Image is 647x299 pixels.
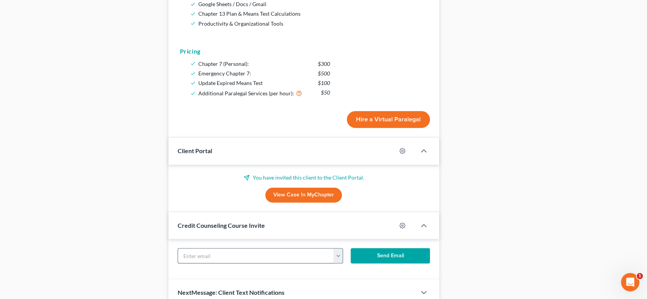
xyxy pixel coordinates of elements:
span: Credit Counseling Course Invite [178,222,265,229]
button: Hire a Virtual Paralegal [347,111,430,128]
span: NextMessage: Client Text Notifications [178,289,284,296]
button: Send Email [351,248,430,263]
span: $50 [321,88,330,97]
iframe: Intercom live chat [621,273,639,291]
p: You have invited this client to the Client Portal. [178,174,430,181]
h5: Pricing [180,47,428,56]
input: Enter email [178,248,334,263]
span: Emergency Chapter 7: [198,70,251,77]
a: View Case in MyChapter [265,188,342,203]
span: Chapter 7 (Personal): [198,60,249,67]
span: $100 [318,78,330,88]
span: 1 [637,273,643,279]
span: $300 [318,59,330,69]
span: Client Portal [178,147,212,154]
span: $500 [318,69,330,78]
li: Chapter 13 Plan & Means Test Calculations [198,9,425,18]
span: Update Expired Means Test [198,80,263,86]
span: Additional Paralegal Services (per hour): [198,90,294,96]
li: Productivity & Organizational Tools [198,19,425,28]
